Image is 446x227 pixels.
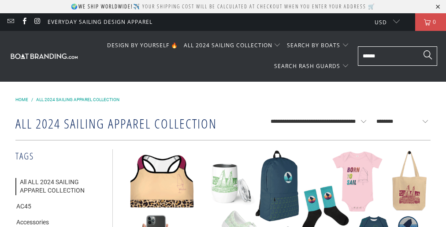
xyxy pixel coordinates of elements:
span: ALL 2024 SAILING COLLECTION [184,42,272,49]
a: ALL 2024 SAILING APPAREL COLLECTION [36,97,119,102]
summary: ALL 2024 SAILING COLLECTION [184,35,281,56]
a: DESIGN BY YOURSELF 🔥 [107,35,178,56]
a: Everyday Sailing Design Apparel [48,17,152,27]
a: Accessories [15,218,49,227]
p: 🌍 ✈️ Your shipping cost will be calculated at checkout when you enter your address 🛒 [71,3,375,10]
a: Home [15,97,28,102]
nav: Translation missing: en.navigation.header.main_nav [88,35,349,77]
summary: SEARCH BY BOATS [287,35,349,56]
a: Email Boatbranding [7,18,14,26]
a: Boatbranding on Instagram [33,18,41,26]
span: SEARCH RASH GUARDS [274,62,340,70]
strong: We ship worldwide! [78,3,133,10]
a: 0 [415,13,446,31]
span: SEARCH BY BOATS [287,42,340,49]
a: AC45 [15,202,31,211]
summary: SEARCH RASH GUARDS [274,56,349,77]
h1: ALL 2024 SAILING APPAREL COLLECTION [15,112,219,133]
img: Boatbranding [9,52,79,60]
a: Boatbranding on Facebook [20,18,27,26]
span: DESIGN BY YOURSELF 🔥 [107,42,178,49]
span: USD [375,19,387,26]
a: All ALL 2024 SAILING APPAREL COLLECTION [15,178,85,195]
button: USD [368,13,400,31]
span: / [31,97,33,102]
span: 0 [431,13,439,31]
